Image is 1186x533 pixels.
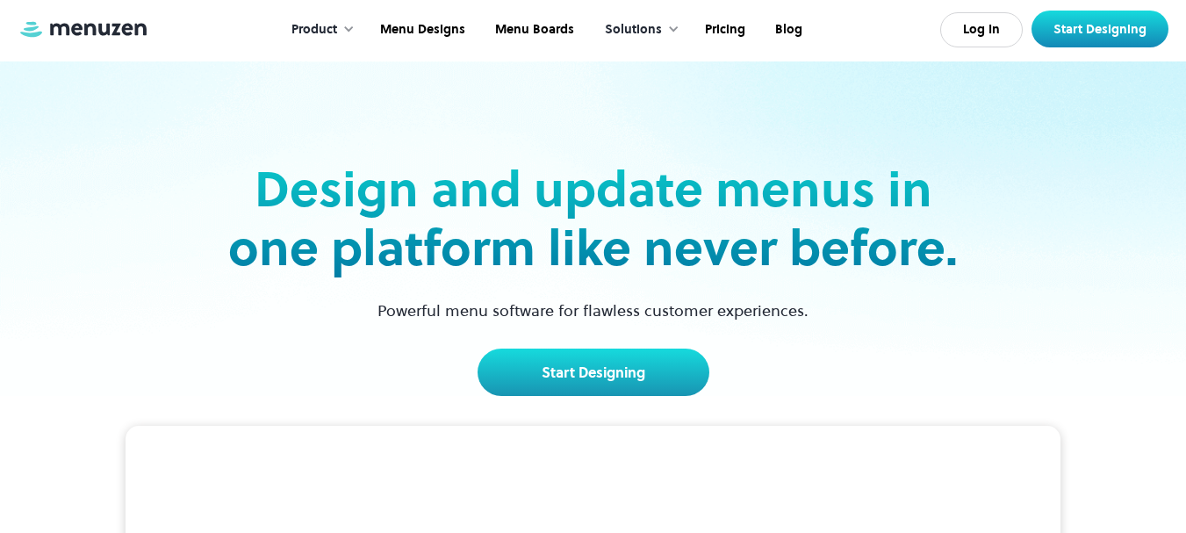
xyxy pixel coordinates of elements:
[940,12,1023,47] a: Log In
[1031,11,1168,47] a: Start Designing
[587,3,688,57] div: Solutions
[605,20,662,40] div: Solutions
[223,160,964,277] h2: Design and update menus in one platform like never before.
[478,3,587,57] a: Menu Boards
[291,20,337,40] div: Product
[688,3,758,57] a: Pricing
[478,349,709,396] a: Start Designing
[758,3,816,57] a: Blog
[356,299,830,322] p: Powerful menu software for flawless customer experiences.
[274,3,363,57] div: Product
[363,3,478,57] a: Menu Designs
